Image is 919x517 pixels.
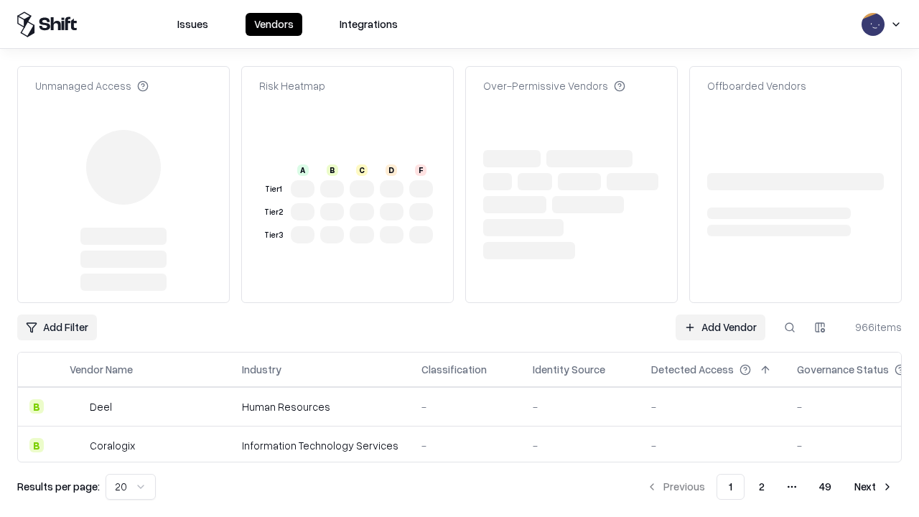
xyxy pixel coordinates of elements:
button: 1 [717,474,745,500]
div: Coralogix [90,438,135,453]
div: 966 items [844,320,902,335]
div: Tier 3 [262,229,285,241]
div: Classification [421,362,487,377]
div: Human Resources [242,399,398,414]
div: - [533,438,628,453]
div: Governance Status [797,362,889,377]
div: - [421,399,510,414]
div: B [327,164,338,176]
button: 49 [808,474,843,500]
div: F [415,164,426,176]
div: - [421,438,510,453]
div: B [29,438,44,452]
div: D [386,164,397,176]
nav: pagination [638,474,902,500]
div: B [29,399,44,414]
img: Coralogix [70,438,84,452]
div: Over-Permissive Vendors [483,78,625,93]
button: Vendors [246,13,302,36]
div: C [356,164,368,176]
div: - [651,438,774,453]
div: Vendor Name [70,362,133,377]
img: Deel [70,399,84,414]
div: - [533,399,628,414]
div: A [297,164,309,176]
div: Offboarded Vendors [707,78,806,93]
p: Results per page: [17,479,100,494]
button: Issues [169,13,217,36]
button: Next [846,474,902,500]
div: Deel [90,399,112,414]
div: Risk Heatmap [259,78,325,93]
a: Add Vendor [676,315,765,340]
div: Information Technology Services [242,438,398,453]
div: Unmanaged Access [35,78,149,93]
div: Industry [242,362,281,377]
div: - [651,399,774,414]
div: Tier 2 [262,206,285,218]
div: Identity Source [533,362,605,377]
button: Add Filter [17,315,97,340]
div: Tier 1 [262,183,285,195]
div: Detected Access [651,362,734,377]
button: Integrations [331,13,406,36]
button: 2 [747,474,776,500]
